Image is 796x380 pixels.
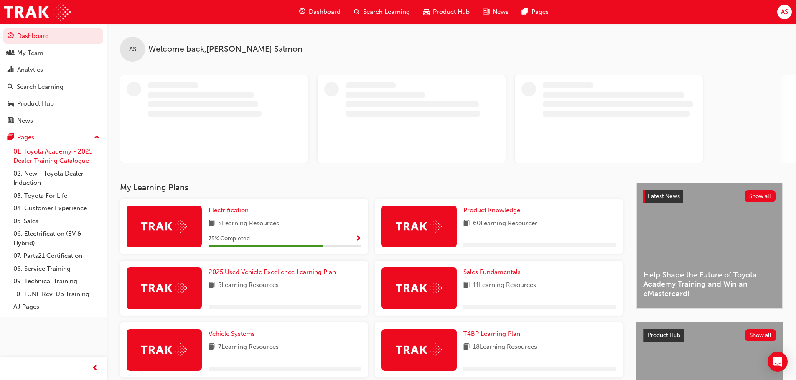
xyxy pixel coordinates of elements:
button: DashboardMy TeamAnalyticsSearch LearningProduct HubNews [3,27,103,130]
div: Open Intercom Messenger [768,352,788,372]
span: pages-icon [522,7,528,17]
span: Product Knowledge [463,206,520,214]
img: Trak [141,343,187,356]
a: 05. Sales [10,215,103,228]
span: 75 % Completed [209,234,250,244]
span: Show Progress [355,235,361,243]
a: 09. Technical Training [10,275,103,288]
span: Latest News [648,193,680,200]
span: guage-icon [299,7,305,17]
a: 01. Toyota Academy - 2025 Dealer Training Catalogue [10,145,103,167]
span: T4BP Learning Plan [463,330,520,337]
button: Pages [3,130,103,145]
a: car-iconProduct Hub [417,3,476,20]
a: 02. New - Toyota Dealer Induction [10,167,103,189]
a: search-iconSearch Learning [347,3,417,20]
a: Product HubShow all [643,329,776,342]
span: search-icon [354,7,360,17]
span: Search Learning [363,7,410,17]
div: Analytics [17,65,43,75]
a: T4BP Learning Plan [463,329,524,339]
span: prev-icon [92,363,98,374]
a: 2025 Used Vehicle Excellence Learning Plan [209,267,339,277]
a: 06. Electrification (EV & Hybrid) [10,227,103,249]
a: Product Hub [3,96,103,111]
a: Vehicle Systems [209,329,258,339]
button: AS [777,5,792,19]
span: 7 Learning Resources [218,342,279,352]
a: 08. Service Training [10,262,103,275]
span: 60 Learning Resources [473,219,538,229]
span: Welcome back , [PERSON_NAME] Salmon [148,45,303,54]
span: search-icon [8,83,13,91]
div: News [17,116,33,126]
a: Electrification [209,206,252,215]
a: 10. TUNE Rev-Up Training [10,288,103,301]
span: Product Hub [648,332,680,339]
a: guage-iconDashboard [292,3,347,20]
img: Trak [141,282,187,294]
button: Show all [745,329,776,341]
a: Search Learning [3,79,103,95]
a: pages-iconPages [515,3,555,20]
a: My Team [3,45,103,61]
a: 03. Toyota For Life [10,189,103,202]
span: people-icon [8,50,14,57]
span: Sales Fundamentals [463,268,521,276]
div: Search Learning [17,82,64,92]
span: book-icon [463,280,470,291]
span: News [493,7,509,17]
h3: My Learning Plans [120,183,623,192]
span: Help Shape the Future of Toyota Academy Training and Win an eMastercard! [643,270,776,299]
img: Trak [396,343,442,356]
span: 18 Learning Resources [473,342,537,352]
button: Show all [745,190,776,202]
a: All Pages [10,300,103,313]
span: news-icon [483,7,489,17]
span: book-icon [209,342,215,352]
a: Latest NewsShow allHelp Shape the Future of Toyota Academy Training and Win an eMastercard! [636,183,783,309]
span: Product Hub [433,7,470,17]
span: news-icon [8,117,14,125]
img: Trak [141,220,187,233]
span: book-icon [209,219,215,229]
a: news-iconNews [476,3,515,20]
a: 04. Customer Experience [10,202,103,215]
span: Dashboard [309,7,341,17]
div: My Team [17,48,43,58]
img: Trak [396,282,442,294]
div: Product Hub [17,99,54,108]
span: 5 Learning Resources [218,280,279,291]
span: AS [129,45,136,54]
span: 8 Learning Resources [218,219,279,229]
span: book-icon [463,219,470,229]
a: Sales Fundamentals [463,267,524,277]
a: Latest NewsShow all [643,190,776,203]
span: Vehicle Systems [209,330,255,337]
span: guage-icon [8,33,14,40]
span: car-icon [8,100,14,108]
span: Pages [532,7,549,17]
span: up-icon [94,132,100,143]
div: Pages [17,133,34,142]
span: book-icon [209,280,215,291]
span: AS [781,7,788,17]
a: Dashboard [3,28,103,44]
a: Product Knowledge [463,206,524,215]
span: Electrification [209,206,249,214]
span: chart-icon [8,66,14,74]
img: Trak [4,3,71,21]
a: 07. Parts21 Certification [10,249,103,262]
a: News [3,113,103,128]
button: Show Progress [355,234,361,244]
a: Analytics [3,62,103,78]
span: pages-icon [8,134,14,141]
span: book-icon [463,342,470,352]
span: 2025 Used Vehicle Excellence Learning Plan [209,268,336,276]
span: car-icon [423,7,430,17]
img: Trak [396,220,442,233]
span: 11 Learning Resources [473,280,536,291]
